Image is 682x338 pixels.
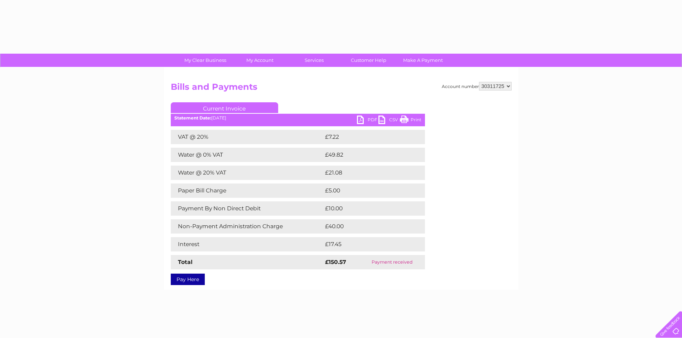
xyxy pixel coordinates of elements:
[230,54,289,67] a: My Account
[176,54,235,67] a: My Clear Business
[400,116,421,126] a: Print
[442,82,512,90] div: Account number
[323,148,411,162] td: £49.82
[171,82,512,95] h2: Bills and Payments
[359,255,425,269] td: Payment received
[323,201,410,216] td: £10.00
[323,219,411,234] td: £40.00
[178,259,193,265] strong: Total
[171,274,205,285] a: Pay Here
[378,116,400,126] a: CSV
[174,115,211,121] b: Statement Date:
[171,130,323,144] td: VAT @ 20%
[171,219,323,234] td: Non-Payment Administration Charge
[325,259,346,265] strong: £150.57
[171,237,323,251] td: Interest
[323,183,408,198] td: £5.00
[171,102,278,113] a: Current Invoice
[171,183,323,198] td: Paper Bill Charge
[171,116,425,121] div: [DATE]
[393,54,453,67] a: Make A Payment
[323,166,410,180] td: £21.08
[339,54,398,67] a: Customer Help
[323,130,408,144] td: £7.22
[171,166,323,180] td: Water @ 20% VAT
[171,148,323,162] td: Water @ 0% VAT
[285,54,344,67] a: Services
[171,201,323,216] td: Payment By Non Direct Debit
[357,116,378,126] a: PDF
[323,237,410,251] td: £17.45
